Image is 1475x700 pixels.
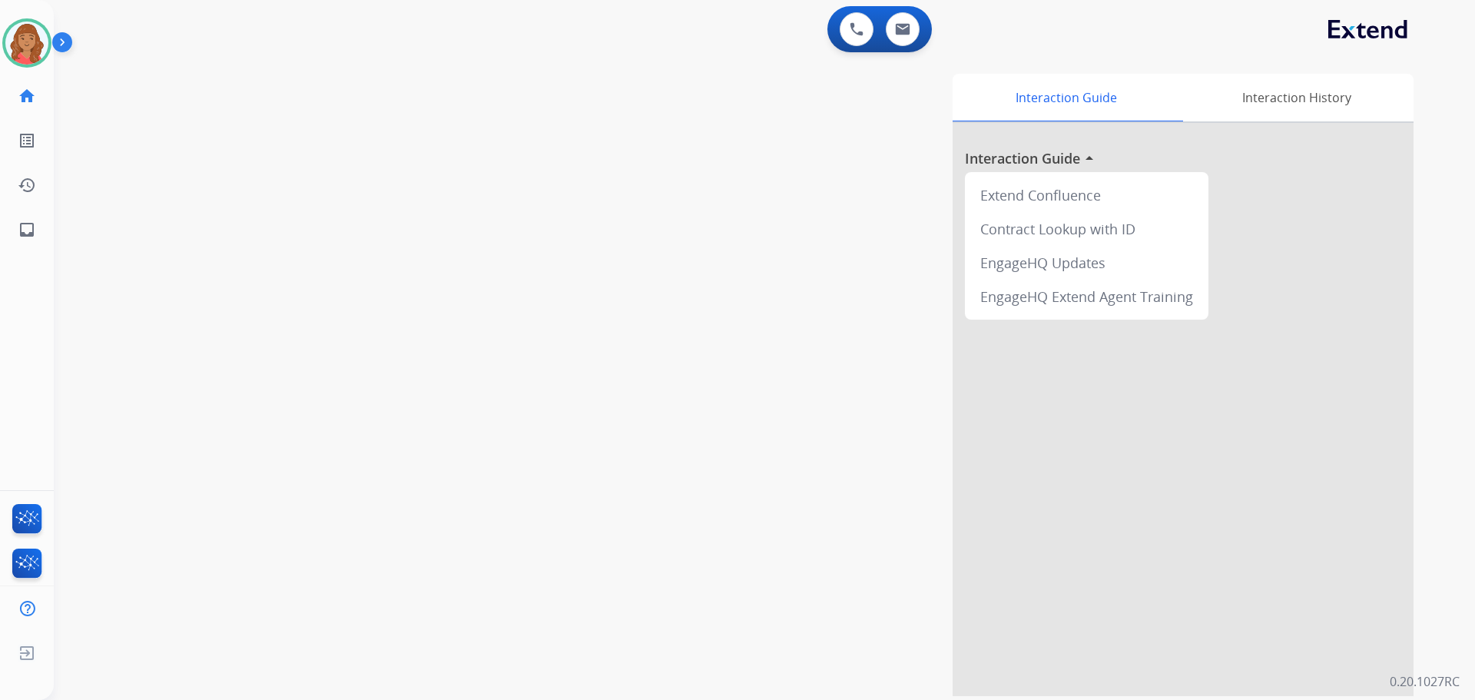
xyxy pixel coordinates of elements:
[971,178,1202,212] div: Extend Confluence
[953,74,1179,121] div: Interaction Guide
[971,212,1202,246] div: Contract Lookup with ID
[18,131,36,150] mat-icon: list_alt
[1179,74,1414,121] div: Interaction History
[5,22,48,65] img: avatar
[971,246,1202,280] div: EngageHQ Updates
[18,87,36,105] mat-icon: home
[18,176,36,194] mat-icon: history
[971,280,1202,314] div: EngageHQ Extend Agent Training
[18,221,36,239] mat-icon: inbox
[1390,672,1460,691] p: 0.20.1027RC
